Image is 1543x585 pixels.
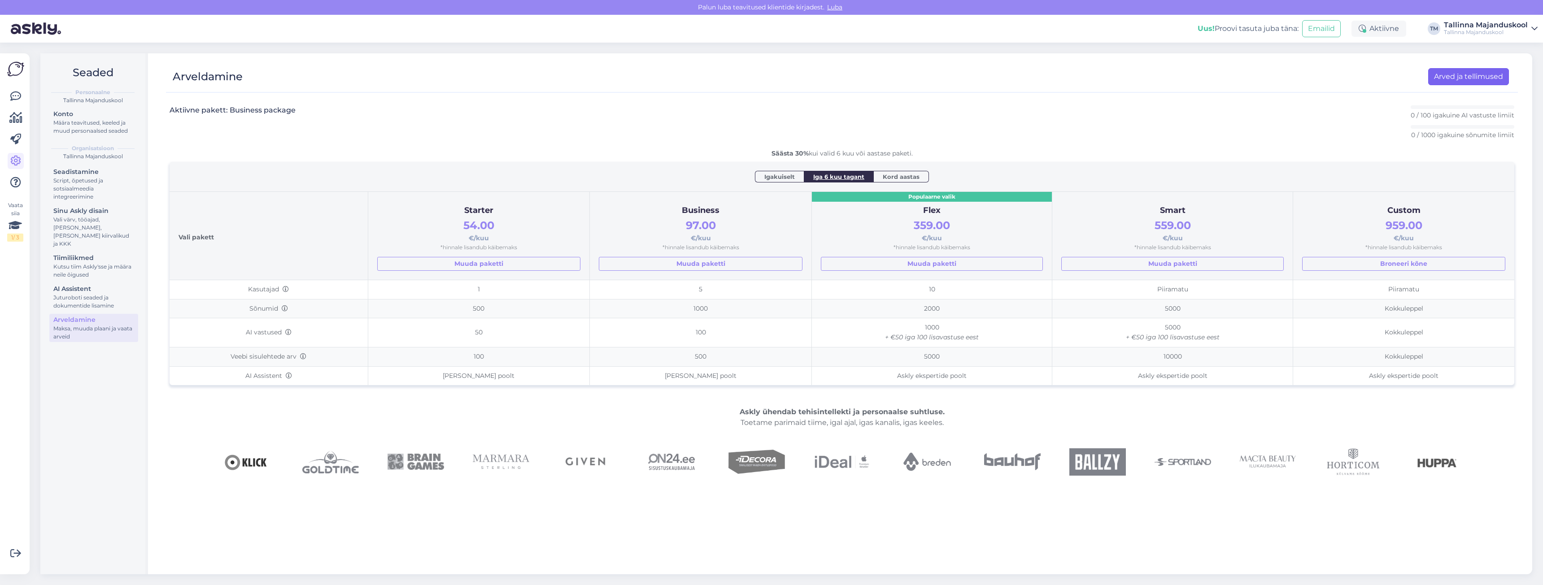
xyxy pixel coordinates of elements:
img: Given [558,433,615,490]
div: *hinnale lisandub käibemaks [377,243,581,252]
div: Tiimiliikmed [53,253,134,263]
div: TM [1428,22,1440,35]
td: Kokkuleppel [1293,299,1514,318]
td: 5 [590,280,812,299]
a: KontoMäära teavitused, keeled ja muud personaalsed seaded [49,108,138,136]
td: 5000 [811,347,1052,366]
div: AI Assistent [53,284,134,294]
div: Tallinna Majanduskool [1444,22,1528,29]
td: Kokkuleppel [1293,347,1514,366]
td: Piiramatu [1052,280,1293,299]
div: *hinnale lisandub käibemaks [599,243,802,252]
div: Arveldamine [53,315,134,325]
td: 100 [590,318,812,347]
i: + €50 iga 100 lisavastuse eest [885,333,979,341]
div: Tallinna Majanduskool [48,152,138,160]
div: Maksa, muuda plaani ja vaata arveid [53,325,134,341]
td: 1 [368,280,590,299]
a: Sinu Askly disainVali värv, tööajad, [PERSON_NAME], [PERSON_NAME] kiirvalikud ja KKK [49,205,138,249]
div: Populaarne valik [812,192,1052,202]
div: Kutsu tiim Askly'sse ja määra neile õigused [53,263,134,279]
td: [PERSON_NAME] poolt [368,366,590,385]
img: Huppa [1410,433,1467,490]
div: Tallinna Majanduskool [1444,29,1528,36]
img: Askly Logo [7,61,24,78]
a: ArveldamineMaksa, muuda plaani ja vaata arveid [49,314,138,342]
td: Piiramatu [1293,280,1514,299]
div: Starter [377,204,581,217]
img: Braingames [388,433,444,490]
div: Määra teavitused, keeled ja muud personaalsed seaded [53,119,134,135]
div: €/kuu [821,217,1043,243]
td: Askly ekspertide poolt [1293,366,1514,385]
div: Juturoboti seaded ja dokumentide lisamine [53,294,134,310]
td: 1000 [811,318,1052,347]
img: Klick [217,433,274,490]
span: Igakuiselt [764,172,795,181]
div: 1 / 3 [7,234,23,242]
a: SeadistamineScript, õpetused ja sotsiaalmeedia integreerimine [49,166,138,202]
div: Smart [1061,204,1284,217]
span: Iga 6 kuu tagant [813,172,864,181]
div: Proovi tasuta juba täna: [1198,23,1299,34]
img: IDeal [814,433,870,490]
td: 500 [590,347,812,366]
div: Vali värv, tööajad, [PERSON_NAME], [PERSON_NAME] kiirvalikud ja KKK [53,216,134,248]
div: *hinnale lisandub käibemaks [1302,243,1505,252]
img: Ballzy [1069,433,1126,490]
td: AI Assistent [170,366,368,385]
div: Arveldamine [173,68,243,85]
div: €/kuu [1061,217,1284,243]
td: Veebi sisulehtede arv [170,347,368,366]
img: On24 [643,433,700,490]
td: Askly ekspertide poolt [811,366,1052,385]
a: Muuda paketti [821,257,1043,271]
b: Organisatsioon [72,144,114,152]
a: Muuda paketti [1061,257,1284,271]
td: 5000 [1052,299,1293,318]
a: Muuda paketti [377,257,581,271]
td: 1000 [590,299,812,318]
div: €/kuu [599,217,802,243]
div: kui valid 6 kuu või aastase paketi. [170,149,1514,158]
div: Tallinna Majanduskool [48,96,138,104]
div: €/kuu [1302,217,1505,243]
div: Custom [1302,204,1505,217]
td: Askly ekspertide poolt [1052,366,1293,385]
div: Vali pakett [179,201,359,271]
span: 54.00 [463,219,494,232]
div: Script, õpetused ja sotsiaalmeedia integreerimine [53,177,134,201]
a: Tallinna MajanduskoolTallinna Majanduskool [1444,22,1538,36]
td: 10000 [1052,347,1293,366]
div: Flex [821,204,1043,217]
a: TiimiliikmedKutsu tiim Askly'sse ja määra neile õigused [49,252,138,280]
td: AI vastused [170,318,368,347]
td: Sõnumid [170,299,368,318]
i: + €50 iga 100 lisavastuse eest [1126,333,1220,341]
td: 100 [368,347,590,366]
span: Kord aastas [883,172,920,181]
b: Säästa 30% [771,149,809,157]
h2: Seaded [48,64,138,81]
h3: Aktiivne pakett: Business package [170,105,296,115]
td: [PERSON_NAME] poolt [590,366,812,385]
b: Uus! [1198,24,1215,33]
div: Toetame parimaid tiime, igal ajal, igas kanalis, igas keeles. [170,407,1514,428]
span: 959.00 [1386,219,1422,232]
div: Business [599,204,802,217]
p: 0 / 1000 igakuine sõnumite limiit [1411,130,1514,139]
img: Marmarasterling [473,433,529,490]
div: Aktiivne [1351,21,1406,37]
span: 97.00 [686,219,716,232]
b: Askly ühendab tehisintellekti ja personaalse suhtluse. [740,407,945,416]
img: Horticom [1325,433,1382,490]
div: *hinnale lisandub käibemaks [1061,243,1284,252]
img: Mactabeauty [1240,433,1296,490]
td: Kasutajad [170,280,368,299]
div: €/kuu [377,217,581,243]
button: Broneeri kõne [1302,257,1505,271]
span: 359.00 [914,219,950,232]
a: Muuda paketti [599,257,802,271]
span: Luba [824,3,845,11]
div: Konto [53,109,134,119]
